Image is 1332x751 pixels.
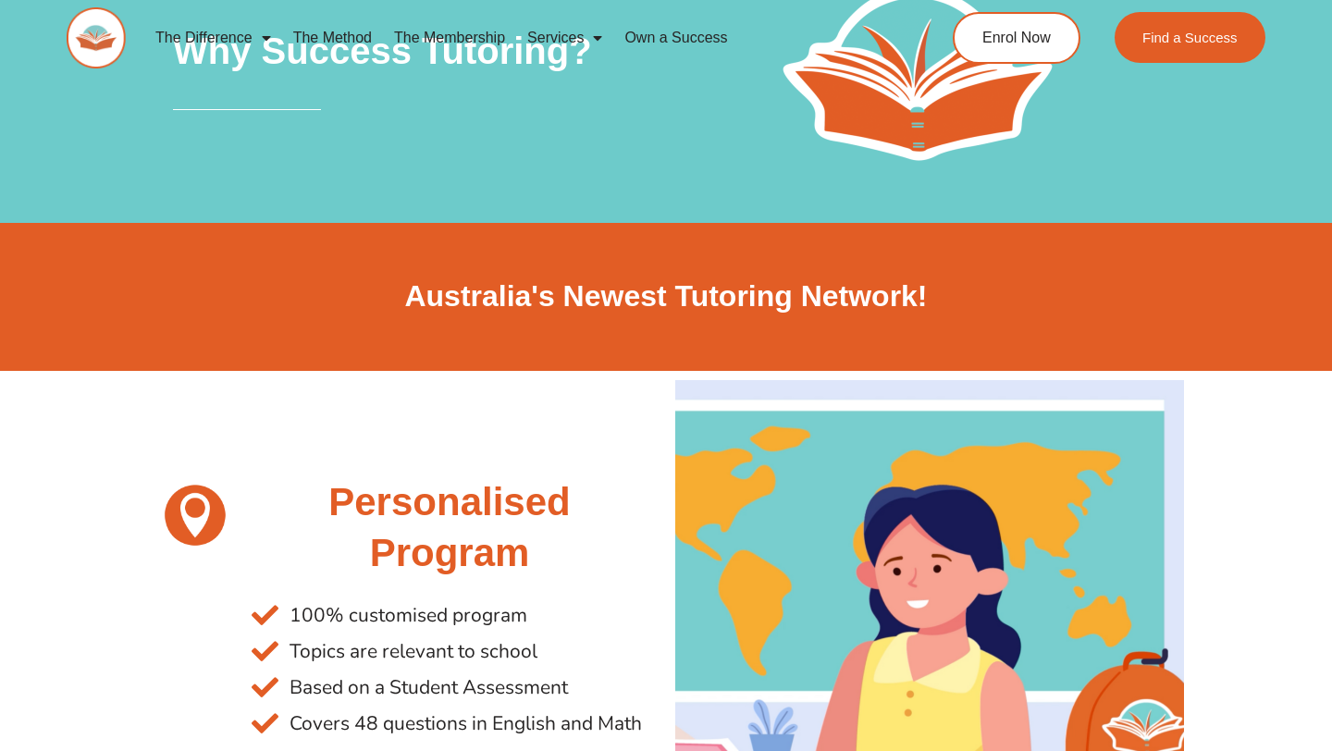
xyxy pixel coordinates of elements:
span: Covers 48 questions in English and Math [285,706,642,742]
span: Based on a Student Assessment [285,670,568,706]
a: The Method [282,17,383,59]
a: Services [516,17,613,59]
a: Enrol Now [953,12,1080,64]
span: Topics are relevant to school [285,634,537,670]
h2: Australia's Newest Tutoring Network! [148,277,1184,316]
span: Find a Success [1142,31,1238,44]
a: Find a Success [1115,12,1265,63]
a: Own a Success [613,17,738,59]
a: The Difference [144,17,282,59]
h2: Personalised Program [252,477,647,578]
span: Enrol Now [982,31,1051,45]
a: The Membership [383,17,516,59]
nav: Menu [144,17,884,59]
span: 100% customised program [285,597,527,634]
